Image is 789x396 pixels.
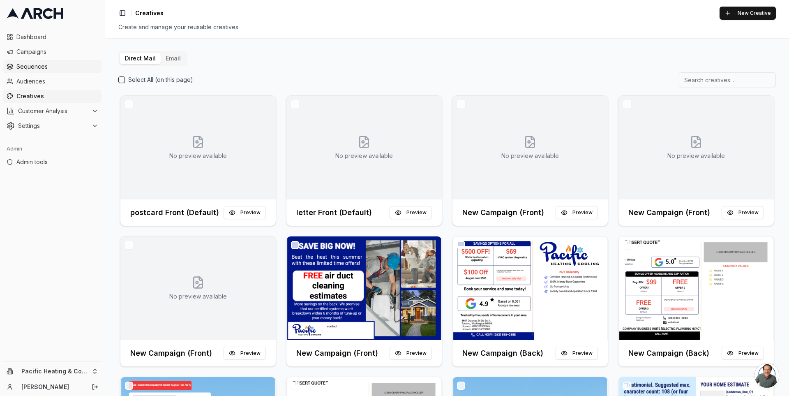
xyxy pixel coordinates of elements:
button: Preview [390,206,432,219]
a: Audiences [3,75,102,88]
span: Admin tools [16,158,98,166]
span: Campaigns [16,48,98,56]
div: Create and manage your reusable creatives [118,23,776,31]
p: No preview available [169,152,227,160]
a: Campaigns [3,45,102,58]
h3: New Campaign (Front) [296,347,378,359]
button: Preview [722,206,764,219]
nav: breadcrumb [135,9,164,17]
button: Preview [224,206,266,219]
span: Dashboard [16,33,98,41]
svg: No creative preview [358,135,371,148]
img: Front creative for New Campaign (Back) [452,236,608,340]
button: Direct Mail [120,53,161,64]
svg: No creative preview [191,135,205,148]
span: Settings [18,122,88,130]
a: Creatives [3,90,102,103]
button: Customer Analysis [3,104,102,118]
h3: letter Front (Default) [296,207,372,218]
button: New Creative [720,7,776,20]
div: Admin [3,142,102,155]
input: Search creatives... [679,72,776,87]
button: Pacific Heating & Cooling [3,365,102,378]
h3: New Campaign (Back) [628,347,709,359]
svg: No creative preview [524,135,537,148]
p: No preview available [169,292,227,301]
a: Dashboard [3,30,102,44]
h3: New Campaign (Front) [628,207,710,218]
p: No preview available [501,152,559,160]
span: Pacific Heating & Cooling [21,368,88,375]
button: Log out [89,381,101,393]
a: [PERSON_NAME] [21,383,83,391]
button: Preview [556,347,598,360]
h3: New Campaign (Back) [462,347,543,359]
button: Preview [390,347,432,360]
a: Admin tools [3,155,102,169]
h3: New Campaign (Front) [130,347,212,359]
button: Preview [224,347,266,360]
img: Front creative for New Campaign (Front) [286,236,442,340]
svg: No creative preview [690,135,703,148]
img: Front creative for New Campaign (Back) [618,236,774,340]
p: No preview available [667,152,725,160]
span: Creatives [16,92,98,100]
button: Preview [722,347,764,360]
button: Preview [556,206,598,219]
a: Sequences [3,60,102,73]
svg: No creative preview [191,276,205,289]
button: Settings [3,119,102,132]
h3: New Campaign (Front) [462,207,544,218]
p: No preview available [335,152,393,160]
h3: postcard Front (Default) [130,207,219,218]
span: Creatives [135,9,164,17]
span: Sequences [16,63,98,71]
label: Select All (on this page) [128,76,193,84]
div: Open chat [754,363,779,388]
span: Audiences [16,77,98,86]
span: Customer Analysis [18,107,88,115]
button: Email [161,53,186,64]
